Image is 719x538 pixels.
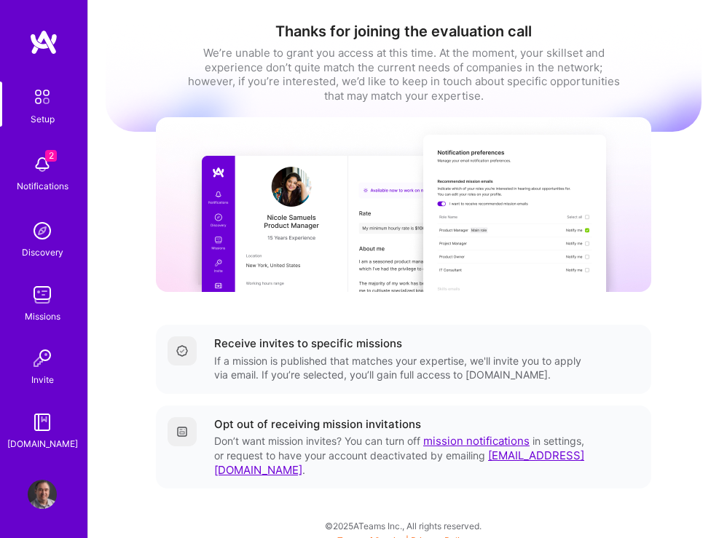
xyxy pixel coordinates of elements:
div: Invite [31,373,54,387]
div: Receive invites to specific missions [214,336,402,351]
div: Opt out of receiving mission invitations [214,417,421,432]
div: Notifications [17,179,68,194]
img: guide book [28,408,57,437]
div: [DOMAIN_NAME] [7,437,78,451]
img: Completed [176,345,188,357]
img: User Avatar [28,480,57,509]
img: Invite [28,344,57,373]
img: Getting started [176,426,188,438]
a: User Avatar [24,480,60,509]
img: discovery [28,216,57,245]
img: teamwork [28,280,57,309]
div: If a mission is published that matches your expertise, we'll invite you to apply via email. If yo... [214,354,587,382]
img: setup [27,82,58,112]
img: logo [29,29,58,55]
span: [EMAIL_ADDRESS][DOMAIN_NAME] [214,448,584,477]
a: mission notifications [423,434,530,448]
span: 2 [45,150,57,162]
div: Setup [31,112,55,127]
img: bell [28,150,57,179]
img: curated missions [156,117,651,292]
h1: Thanks for joining the evaluation call [106,23,702,40]
div: Don’t want mission invites? You can turn off in settings, or request to have your account deactiv... [214,434,587,477]
div: Missions [25,309,60,324]
div: Discovery [22,245,63,260]
div: We’re unable to grant you access at this time. At the moment, your skillset and experience don’t ... [185,46,622,103]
